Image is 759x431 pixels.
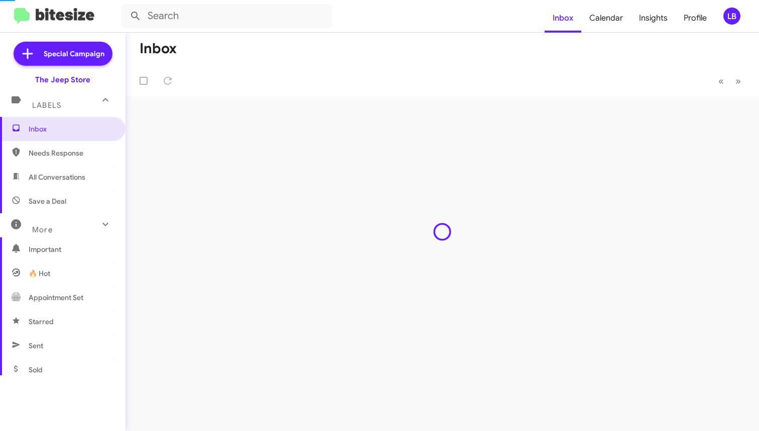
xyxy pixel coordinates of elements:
[581,4,631,33] a: Calendar
[29,341,43,351] span: Sent
[29,365,43,375] span: Sold
[29,268,50,278] span: 🔥 Hot
[723,8,740,25] div: LB
[29,196,66,206] span: Save a Deal
[32,225,53,234] span: More
[631,4,676,33] a: Insights
[140,41,177,57] h1: Inbox
[712,71,730,91] button: Previous
[715,8,748,25] button: LB
[29,148,114,158] span: Needs Response
[29,293,83,303] span: Appointment Set
[32,101,61,110] span: Labels
[44,49,104,59] span: Special Campaign
[29,172,85,182] span: All Conversations
[29,244,114,254] span: Important
[29,124,114,134] span: Inbox
[729,71,747,91] button: Next
[14,42,112,66] a: Special Campaign
[735,75,741,87] span: »
[713,71,747,91] nav: Page navigation example
[29,317,54,327] span: Starred
[676,4,715,33] a: Profile
[121,4,332,28] input: Search
[35,75,90,85] div: The Jeep Store
[545,4,581,33] a: Inbox
[718,75,724,87] span: «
